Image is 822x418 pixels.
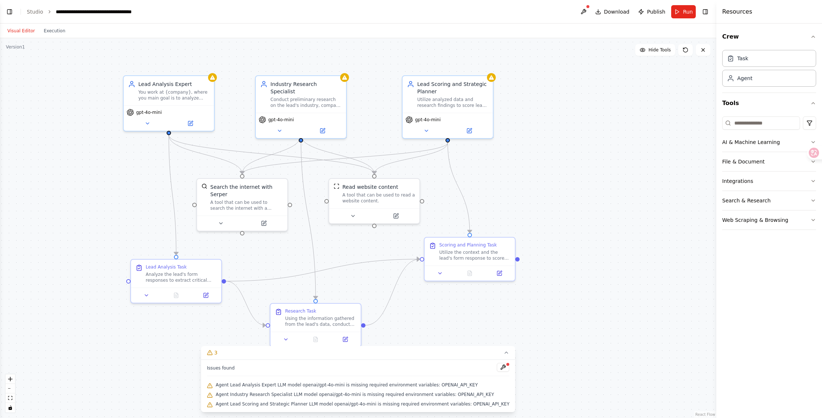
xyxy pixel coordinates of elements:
div: You work at {company}, where you main goal is to analyze leads form responses to extract essentia... [138,89,210,101]
g: Edge from 89b06761-059f-4533-bf9b-7df6b5e6dc26 to 38a434b5-a8ee-47bb-81e6-944f5a87230e [165,135,180,255]
div: Utilize the context and the lead's form response to score the lead. Consider factors such as indu... [439,249,510,261]
div: Search the internet with Serper [210,183,283,198]
span: Run [683,8,693,15]
div: SerperDevToolSearch the internet with SerperA tool that can be used to search the internet with a... [196,178,288,231]
div: Lead Analysis Expert [138,80,210,88]
span: gpt-4o-mini [136,109,162,115]
div: Agent [737,75,752,82]
button: 3 [201,346,515,360]
div: Lead Analysis ExpertYou work at {company}, where you main goal is to analyze leads form responses... [123,75,215,131]
g: Edge from 2b5b5285-4033-425c-8836-790a3dcb494f to b8f3d6b7-4798-4e83-a0b9-00bece09fdb7 [371,143,451,174]
div: React Flow controls [6,374,15,412]
img: SerperDevTool [201,183,207,189]
nav: breadcrumb [27,8,132,15]
span: Download [604,8,630,15]
span: Agent Industry Research Specialist LLM model openai/gpt-4o-mini is missing required environment v... [216,392,494,397]
div: Industry Research Specialist [270,80,342,95]
span: Issues found [207,365,235,371]
button: Open in side panel [375,212,417,220]
button: Open in side panel [302,126,343,135]
button: Show left sidebar [4,7,15,17]
div: Tools [722,113,816,236]
span: gpt-4o-mini [415,117,441,123]
button: toggle interactivity [6,403,15,412]
g: Edge from 14522d44-cf14-4517-a4a0-c5a12647f46c to b8f3d6b7-4798-4e83-a0b9-00bece09fdb7 [297,135,378,174]
button: fit view [6,393,15,403]
div: Research Task [285,308,316,314]
button: Open in side panel [170,119,211,128]
span: Hide Tools [648,47,671,53]
button: No output available [300,335,331,344]
div: Conduct preliminary research on the lead's industry, company size, and AI use case to provide a s... [270,97,342,108]
div: Scoring and Planning TaskUtilize the context and the lead's form response to score the lead. Cons... [424,237,516,281]
button: Open in side panel [332,335,358,344]
button: Visual Editor [3,26,39,35]
button: Open in side panel [193,291,218,300]
g: Edge from 38a434b5-a8ee-47bb-81e6-944f5a87230e to 7d9d6927-5caa-4798-b660-0a8c68efe85c [226,256,420,285]
div: Task [737,55,748,62]
button: Run [671,5,696,18]
g: Edge from 89b06761-059f-4533-bf9b-7df6b5e6dc26 to b8f3d6b7-4798-4e83-a0b9-00bece09fdb7 [165,135,378,174]
button: Open in side panel [448,126,490,135]
button: Open in side panel [487,269,512,278]
span: Agent Lead Analysis Expert LLM model openai/gpt-4o-mini is missing required environment variables... [216,382,478,388]
div: Lead Scoring and Strategic Planner [417,80,488,95]
a: React Flow attribution [695,412,715,417]
img: ScrapeWebsiteTool [334,183,339,189]
button: Open in side panel [243,219,284,228]
h4: Resources [722,7,752,16]
span: 3 [214,349,218,356]
g: Edge from 89b06761-059f-4533-bf9b-7df6b5e6dc26 to 73e1d804-0a64-44af-bdd8-b236b4a54fb0 [165,135,246,174]
div: A tool that can be used to read a website content. [342,192,415,204]
button: No output available [161,291,192,300]
button: Execution [39,26,70,35]
div: Research TaskUsing the information gathered from the lead's data, conduct preliminary research on... [270,303,361,347]
button: Web Scraping & Browsing [722,210,816,230]
g: Edge from 2b5b5285-4033-425c-8836-790a3dcb494f to 7d9d6927-5caa-4798-b660-0a8c68efe85c [444,143,473,233]
span: Publish [647,8,665,15]
div: Utilize analyzed data and research findings to score leads and suggest an appropriate plan. [417,97,488,108]
div: Scoring and Planning Task [439,242,497,248]
g: Edge from 2b5b5285-4033-425c-8836-790a3dcb494f to 73e1d804-0a64-44af-bdd8-b236b4a54fb0 [239,143,451,174]
div: Version 1 [6,44,25,50]
div: Lead Analysis Task [146,264,187,270]
g: Edge from 14522d44-cf14-4517-a4a0-c5a12647f46c to b9147602-40dc-4afe-ae4f-75aed73cb5d6 [297,135,319,299]
g: Edge from 38a434b5-a8ee-47bb-81e6-944f5a87230e to b9147602-40dc-4afe-ae4f-75aed73cb5d6 [226,278,266,329]
button: Publish [635,5,668,18]
div: ScrapeWebsiteToolRead website contentA tool that can be used to read a website content. [328,178,420,224]
g: Edge from b9147602-40dc-4afe-ae4f-75aed73cb5d6 to 7d9d6927-5caa-4798-b660-0a8c68efe85c [365,256,420,329]
a: Studio [27,9,43,15]
button: Tools [722,93,816,113]
div: Lead Analysis TaskAnalyze the lead's form responses to extract critical information that might be... [130,259,222,303]
button: Download [592,5,633,18]
button: zoom out [6,384,15,393]
button: File & Document [722,152,816,171]
button: Search & Research [722,191,816,210]
div: Read website content [342,183,398,191]
div: Industry Research SpecialistConduct preliminary research on the lead's industry, company size, an... [255,75,347,139]
button: Integrations [722,172,816,191]
div: A tool that can be used to search the internet with a search_query. Supports different search typ... [210,199,283,211]
div: Crew [722,47,816,93]
div: Lead Scoring and Strategic PlannerUtilize analyzed data and research findings to score leads and ... [402,75,494,139]
button: Hide right sidebar [700,7,710,17]
span: Agent Lead Scoring and Strategic Planner LLM model openai/gpt-4o-mini is missing required environ... [216,401,509,407]
button: AI & Machine Learning [722,133,816,152]
div: Analyze the lead's form responses to extract critical information that might be useful for scorin... [146,271,217,283]
div: Using the information gathered from the lead's data, conduct preliminary research on the lead's i... [285,316,356,327]
button: No output available [454,269,485,278]
button: Hide Tools [635,44,675,56]
span: gpt-4o-mini [268,117,294,123]
button: zoom in [6,374,15,384]
button: Crew [722,26,816,47]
